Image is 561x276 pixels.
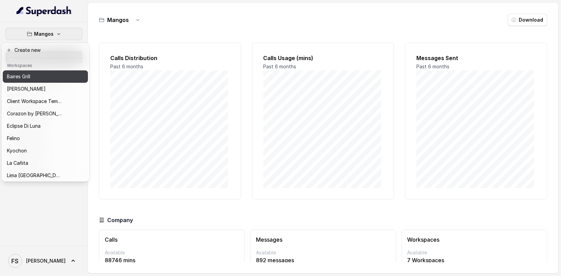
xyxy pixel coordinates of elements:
[7,171,62,180] p: Lima [GEOGRAPHIC_DATA]
[7,122,41,130] p: Eclipse Di Luna
[7,159,28,167] p: La Cañita
[1,43,89,182] div: Mangos
[7,134,20,142] p: Felino
[34,30,54,38] p: Mangos
[7,147,27,155] p: Kyochon
[7,97,62,105] p: Client Workspace Template
[3,59,88,70] header: Workspaces
[7,110,62,118] p: Corazon by [PERSON_NAME]
[5,28,82,40] button: Mangos
[3,44,88,56] button: Create new
[7,72,30,81] p: Baires Grill
[7,85,46,93] p: [PERSON_NAME]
